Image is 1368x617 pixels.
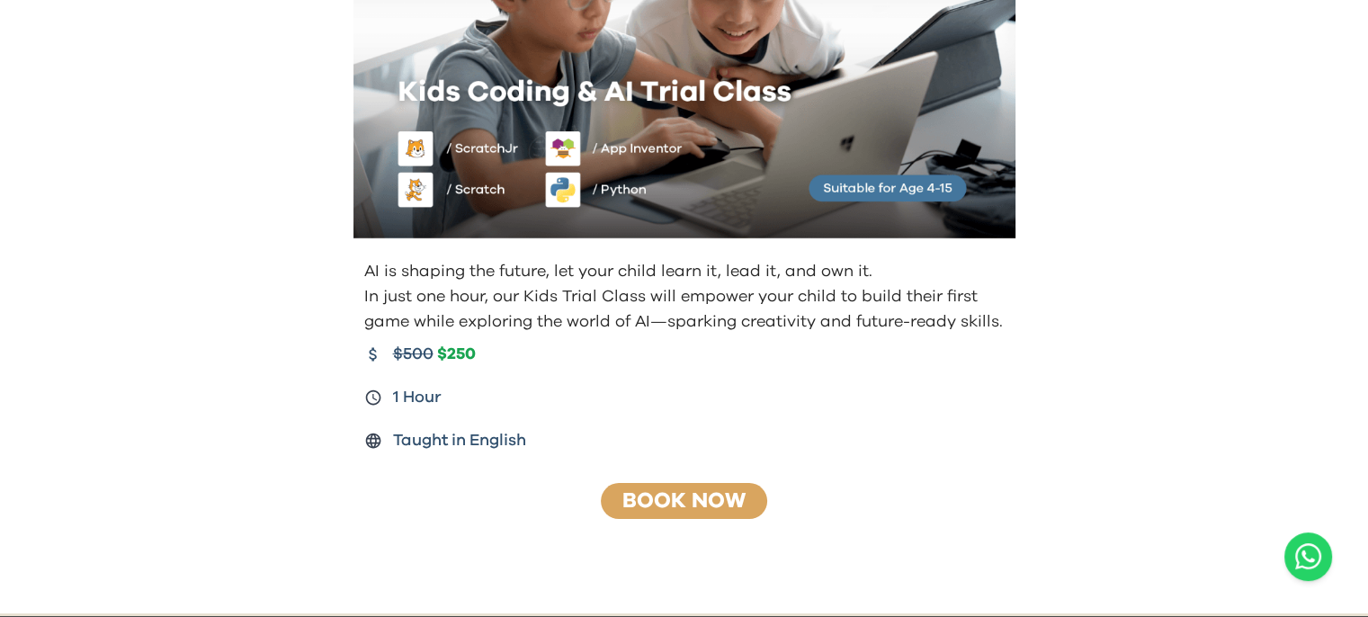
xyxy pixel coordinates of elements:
span: Taught in English [393,428,526,453]
span: $500 [393,342,434,367]
span: 1 Hour [393,385,442,410]
p: In just one hour, our Kids Trial Class will empower your child to build their first game while ex... [364,284,1008,335]
button: Book Now [595,482,773,520]
a: Book Now [622,490,746,512]
p: AI is shaping the future, let your child learn it, lead it, and own it. [364,259,1008,284]
button: Open WhatsApp chat [1284,532,1332,581]
span: $250 [437,344,476,365]
a: Chat with us on WhatsApp [1284,532,1332,581]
